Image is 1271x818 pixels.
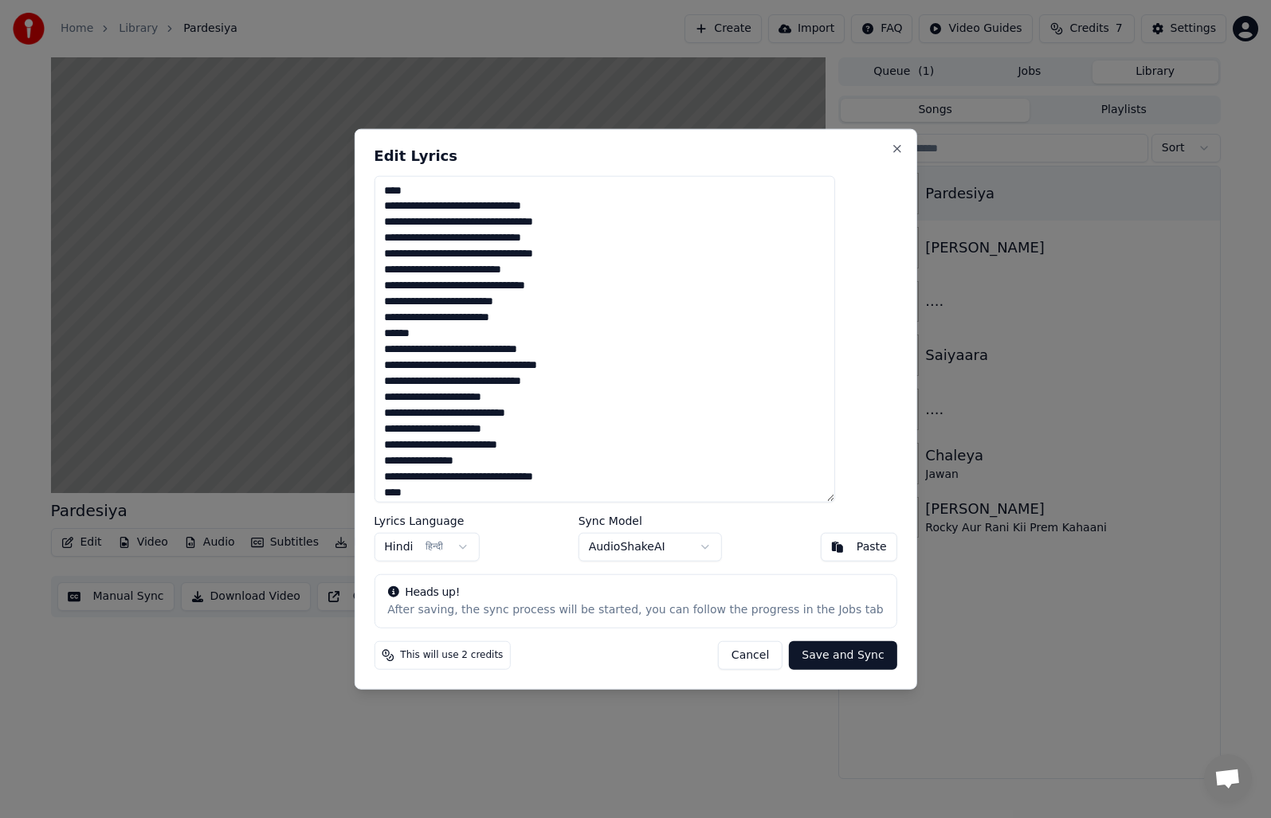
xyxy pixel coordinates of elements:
label: Sync Model [579,515,722,526]
div: After saving, the sync process will be started, you can follow the progress in the Jobs tab [387,602,883,618]
button: Save and Sync [789,641,896,670]
span: This will use 2 credits [400,649,503,662]
label: Lyrics Language [374,515,479,526]
button: Cancel [718,641,783,670]
div: Paste [857,539,887,555]
button: Paste [821,533,897,562]
div: Heads up! [387,585,883,601]
h2: Edit Lyrics [374,148,896,162]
